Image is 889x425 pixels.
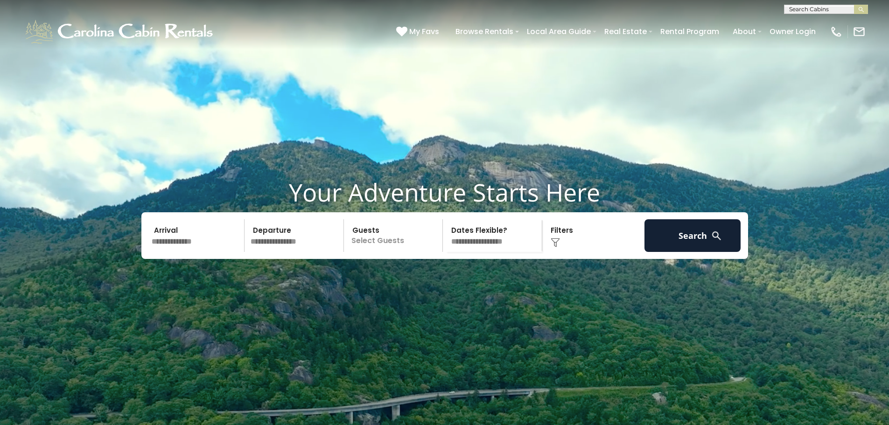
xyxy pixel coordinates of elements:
h1: Your Adventure Starts Here [7,178,882,207]
a: My Favs [396,26,441,38]
a: Local Area Guide [522,23,595,40]
p: Select Guests [347,219,443,252]
button: Search [644,219,741,252]
img: phone-regular-white.png [830,25,843,38]
img: White-1-1-2.png [23,18,217,46]
a: Real Estate [600,23,651,40]
a: Browse Rentals [451,23,518,40]
img: filter--v1.png [551,238,560,247]
img: search-regular-white.png [711,230,722,242]
a: Rental Program [656,23,724,40]
a: Owner Login [765,23,820,40]
span: My Favs [409,26,439,37]
a: About [728,23,761,40]
img: mail-regular-white.png [853,25,866,38]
